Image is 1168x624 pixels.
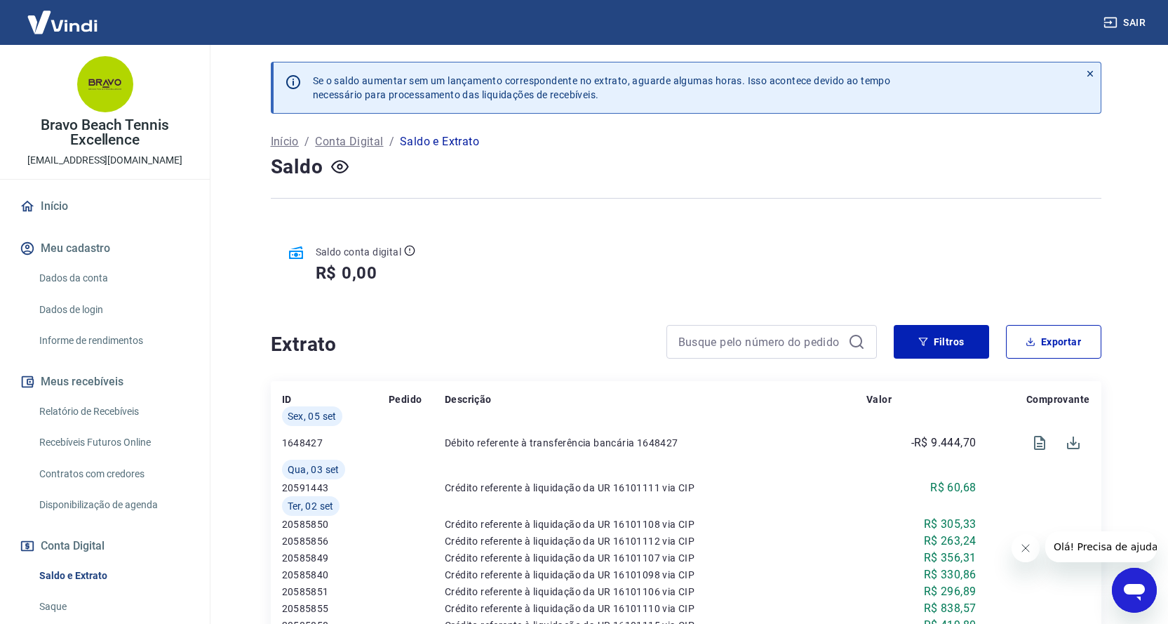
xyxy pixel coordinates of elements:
h4: Extrato [271,331,650,359]
button: Filtros [894,325,989,359]
p: 20585856 [282,534,389,548]
p: Comprovante [1026,392,1089,406]
p: / [389,133,394,150]
a: Início [17,191,193,222]
p: Saldo e Extrato [400,133,479,150]
p: Bravo Beach Tennis Excellence [11,118,199,147]
p: Débito referente à transferência bancária 1648427 [445,436,866,450]
p: ID [282,392,292,406]
a: Relatório de Recebíveis [34,397,193,426]
button: Conta Digital [17,531,193,562]
span: Olá! Precisa de ajuda? [8,10,118,21]
a: Contratos com credores [34,460,193,489]
p: R$ 60,68 [930,479,976,496]
a: Disponibilização de agenda [34,491,193,519]
input: Busque pelo número do pedido [678,331,843,352]
p: 1648427 [282,436,389,450]
p: 20585855 [282,602,389,616]
p: R$ 263,24 [924,533,976,550]
p: Saldo conta digital [316,245,402,259]
p: 20585851 [282,585,389,599]
img: Vindi [17,1,108,44]
a: Saldo e Extrato [34,562,193,590]
span: Download [1056,426,1090,460]
h4: Saldo [271,153,323,181]
p: 20585849 [282,551,389,565]
p: [EMAIL_ADDRESS][DOMAIN_NAME] [27,153,182,168]
button: Meu cadastro [17,233,193,264]
img: 9b712bdf-b3bb-44e1-aa76-4bd371055ede.jpeg [77,56,133,112]
p: Crédito referente à liquidação da UR 16101107 via CIP [445,551,866,565]
button: Sair [1101,10,1151,36]
button: Meus recebíveis [17,366,193,397]
iframe: Fechar mensagem [1012,534,1040,562]
p: R$ 838,57 [924,600,976,617]
a: Conta Digital [315,133,383,150]
a: Informe de rendimentos [34,326,193,355]
span: Visualizar [1023,426,1056,460]
a: Início [271,133,299,150]
p: / [304,133,309,150]
p: Crédito referente à liquidação da UR 16101106 via CIP [445,585,866,599]
a: Saque [34,592,193,621]
p: 20585840 [282,568,389,582]
a: Recebíveis Futuros Online [34,428,193,457]
button: Exportar [1006,325,1101,359]
p: R$ 356,31 [924,550,976,566]
p: 20591443 [282,481,389,495]
p: 20585850 [282,517,389,531]
p: Se o saldo aumentar sem um lançamento correspondente no extrato, aguarde algumas horas. Isso acon... [313,74,891,102]
iframe: Mensagem da empresa [1045,531,1157,562]
p: Crédito referente à liquidação da UR 16101110 via CIP [445,602,866,616]
p: Pedido [389,392,422,406]
p: Descrição [445,392,492,406]
p: -R$ 9.444,70 [911,434,976,451]
p: Crédito referente à liquidação da UR 16101111 via CIP [445,481,866,495]
a: Dados da conta [34,264,193,293]
span: Qua, 03 set [288,463,340,477]
iframe: Botão para abrir a janela de mensagens [1112,568,1157,613]
span: Ter, 02 set [288,499,334,513]
p: R$ 305,33 [924,516,976,533]
p: R$ 296,89 [924,583,976,600]
p: Valor [866,392,892,406]
p: Crédito referente à liquidação da UR 16101108 via CIP [445,517,866,531]
span: Sex, 05 set [288,409,337,423]
p: Crédito referente à liquidação da UR 16101098 via CIP [445,568,866,582]
h5: R$ 0,00 [316,262,378,284]
a: Dados de login [34,296,193,324]
p: R$ 330,86 [924,566,976,583]
p: Crédito referente à liquidação da UR 16101112 via CIP [445,534,866,548]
